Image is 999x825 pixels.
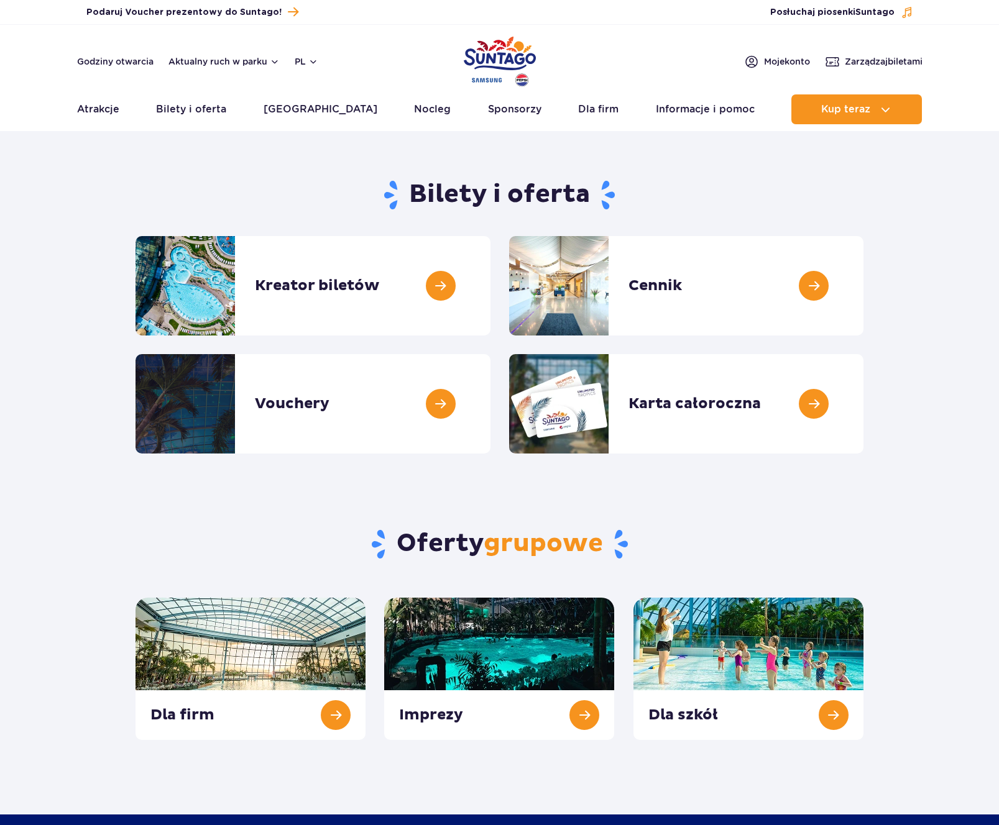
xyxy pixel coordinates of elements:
button: pl [295,55,318,68]
a: [GEOGRAPHIC_DATA] [264,94,377,124]
span: Moje konto [764,55,810,68]
h2: Oferty [136,528,863,560]
span: Podaruj Voucher prezentowy do Suntago! [86,6,282,19]
a: Podaruj Voucher prezentowy do Suntago! [86,4,298,21]
a: Park of Poland [464,31,536,88]
button: Kup teraz [791,94,922,124]
a: Mojekonto [744,54,810,69]
button: Posłuchaj piosenkiSuntago [770,6,913,19]
a: Atrakcje [77,94,119,124]
span: Kup teraz [821,104,870,115]
a: Dla firm [578,94,619,124]
button: Aktualny ruch w parku [168,57,280,66]
a: Informacje i pomoc [656,94,755,124]
a: Bilety i oferta [156,94,226,124]
a: Nocleg [414,94,451,124]
a: Godziny otwarcia [77,55,154,68]
span: Suntago [855,8,895,17]
span: Posłuchaj piosenki [770,6,895,19]
span: Zarządzaj biletami [845,55,923,68]
span: grupowe [484,528,603,559]
a: Zarządzajbiletami [825,54,923,69]
a: Sponsorzy [488,94,541,124]
h1: Bilety i oferta [136,179,863,211]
